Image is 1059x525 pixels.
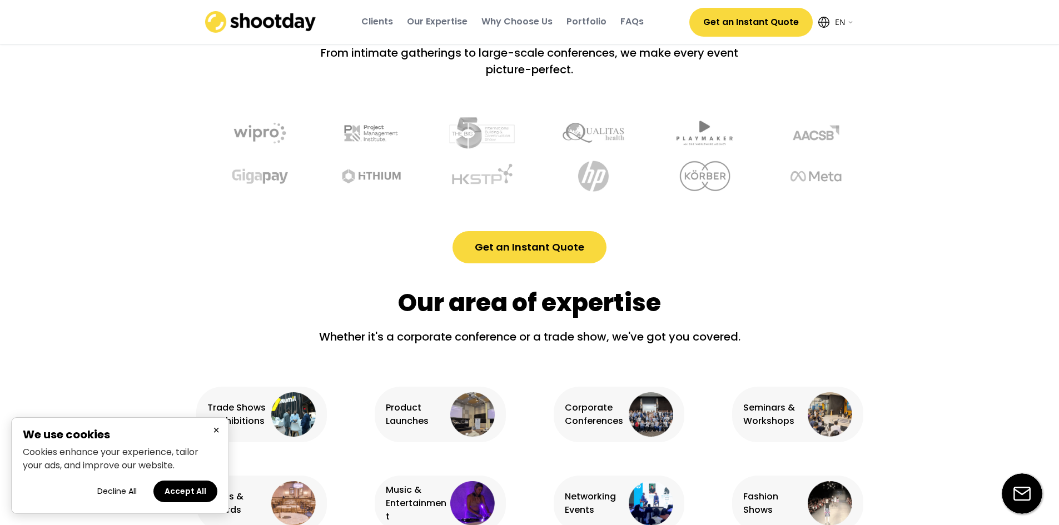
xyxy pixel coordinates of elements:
[808,392,852,437] img: seminars%403x.webp
[818,17,829,28] img: Icon%20feather-globe%20%281%29.svg
[307,44,752,78] div: From intimate gatherings to large-scale conferences, we make every event picture-perfect.
[620,16,644,28] div: FAQs
[481,16,553,28] div: Why Choose Us
[361,16,393,28] div: Clients
[743,401,805,428] div: Seminars & Workshops
[443,111,521,154] img: undefined
[665,111,743,154] img: undefined
[453,231,606,263] button: Get an Instant Quote
[307,328,752,353] div: Whether it's a corporate conference or a trade show, we've got you covered.
[565,401,627,428] div: Corporate Conferences
[386,483,448,523] div: Music & Entertainment
[332,111,410,154] img: undefined
[566,16,606,28] div: Portfolio
[230,154,307,198] img: undefined
[23,429,217,440] h2: We use cookies
[86,481,148,502] button: Decline all cookies
[341,154,419,198] img: undefined
[207,490,269,517] div: Galas & Awards
[689,8,813,37] button: Get an Instant Quote
[271,392,316,437] img: exhibition%402x.png
[205,11,316,33] img: shootday_logo.png
[23,446,217,472] p: Cookies enhance your experience, tailor your ads, and improve our website.
[563,154,641,198] img: undefined
[743,490,805,517] div: Fashion Shows
[153,481,217,502] button: Accept all cookies
[785,154,863,198] img: undefined
[777,111,854,154] img: undefined
[221,111,299,154] img: undefined
[398,286,661,320] div: Our area of expertise
[407,16,468,28] div: Our Expertise
[674,154,752,198] img: undefined
[629,392,673,437] img: corporate%20conference%403x.webp
[207,401,269,428] div: Trade Shows & Exhibitions
[554,111,632,154] img: undefined
[1002,473,1042,514] img: email-icon%20%281%29.svg
[565,490,627,517] div: Networking Events
[210,423,223,437] button: Close cookie banner
[386,401,448,428] div: Product Launches
[450,392,495,437] img: product%20launches%403x.webp
[452,154,530,198] img: undefined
